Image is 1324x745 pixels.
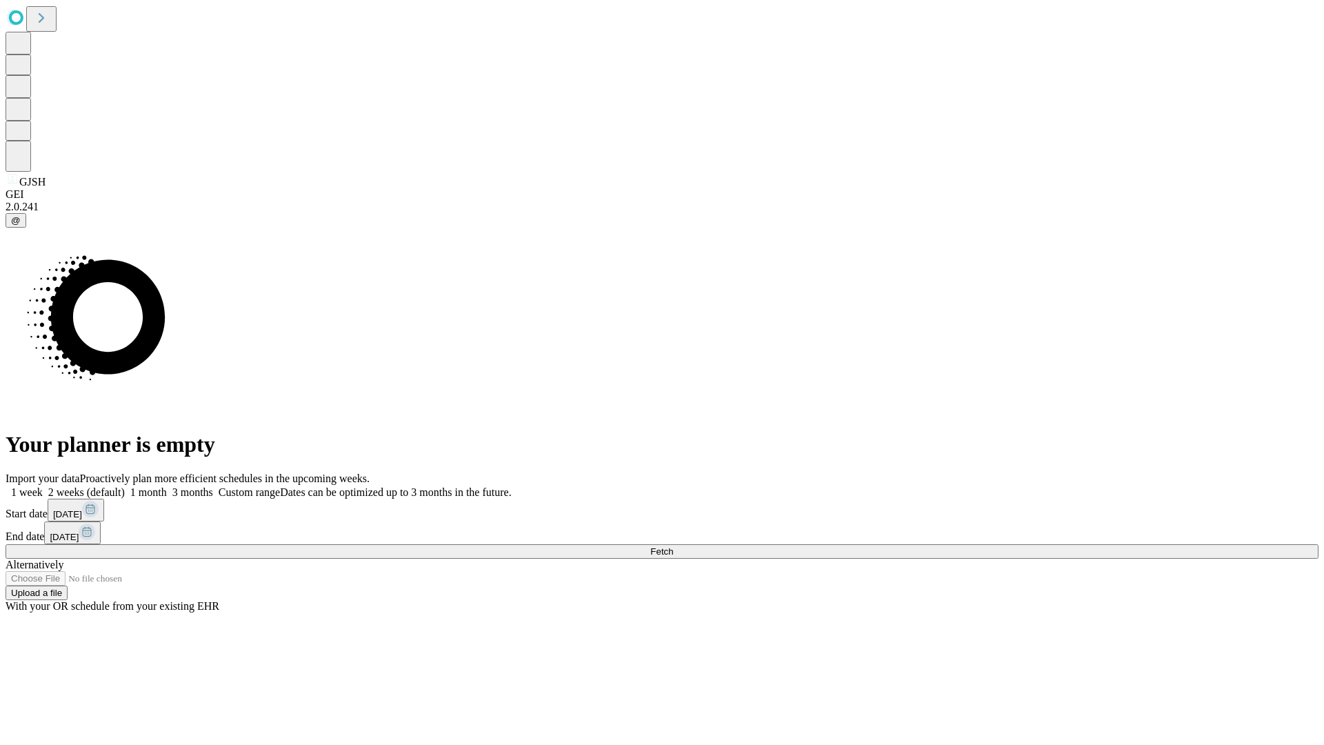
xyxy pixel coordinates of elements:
span: GJSH [19,176,46,188]
div: Start date [6,499,1318,521]
span: Fetch [650,546,673,557]
span: [DATE] [50,532,79,542]
span: Import your data [6,473,80,484]
span: [DATE] [53,509,82,519]
button: Upload a file [6,586,68,600]
div: End date [6,521,1318,544]
button: [DATE] [48,499,104,521]
span: Custom range [219,486,280,498]
button: [DATE] [44,521,101,544]
span: Proactively plan more efficient schedules in the upcoming weeks. [80,473,370,484]
span: 2 weeks (default) [48,486,125,498]
span: With your OR schedule from your existing EHR [6,600,219,612]
span: 1 month [130,486,167,498]
span: Dates can be optimized up to 3 months in the future. [280,486,511,498]
h1: Your planner is empty [6,432,1318,457]
span: Alternatively [6,559,63,570]
span: 3 months [172,486,213,498]
span: @ [11,215,21,226]
span: 1 week [11,486,43,498]
div: GEI [6,188,1318,201]
button: Fetch [6,544,1318,559]
button: @ [6,213,26,228]
div: 2.0.241 [6,201,1318,213]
